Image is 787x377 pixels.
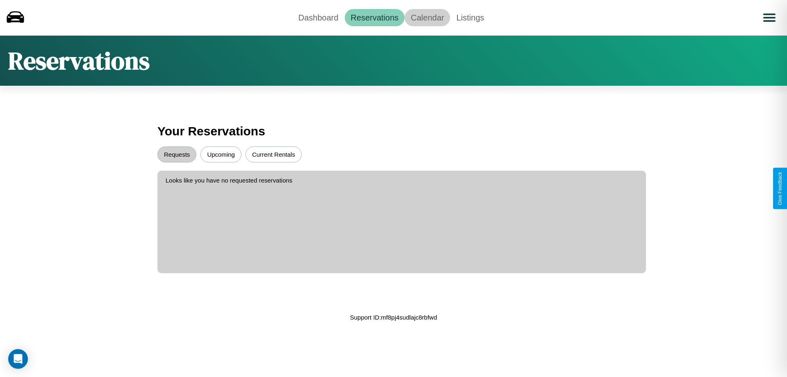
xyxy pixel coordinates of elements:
[157,146,196,162] button: Requests
[405,9,450,26] a: Calendar
[777,172,783,205] div: Give Feedback
[8,349,28,369] div: Open Intercom Messenger
[450,9,490,26] a: Listings
[350,312,437,323] p: Support ID: mf8pj4sudlajc8rbfwd
[292,9,345,26] a: Dashboard
[200,146,241,162] button: Upcoming
[166,175,638,186] p: Looks like you have no requested reservations
[345,9,405,26] a: Reservations
[246,146,302,162] button: Current Rentals
[157,120,630,142] h3: Your Reservations
[758,6,781,29] button: Open menu
[8,44,150,78] h1: Reservations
